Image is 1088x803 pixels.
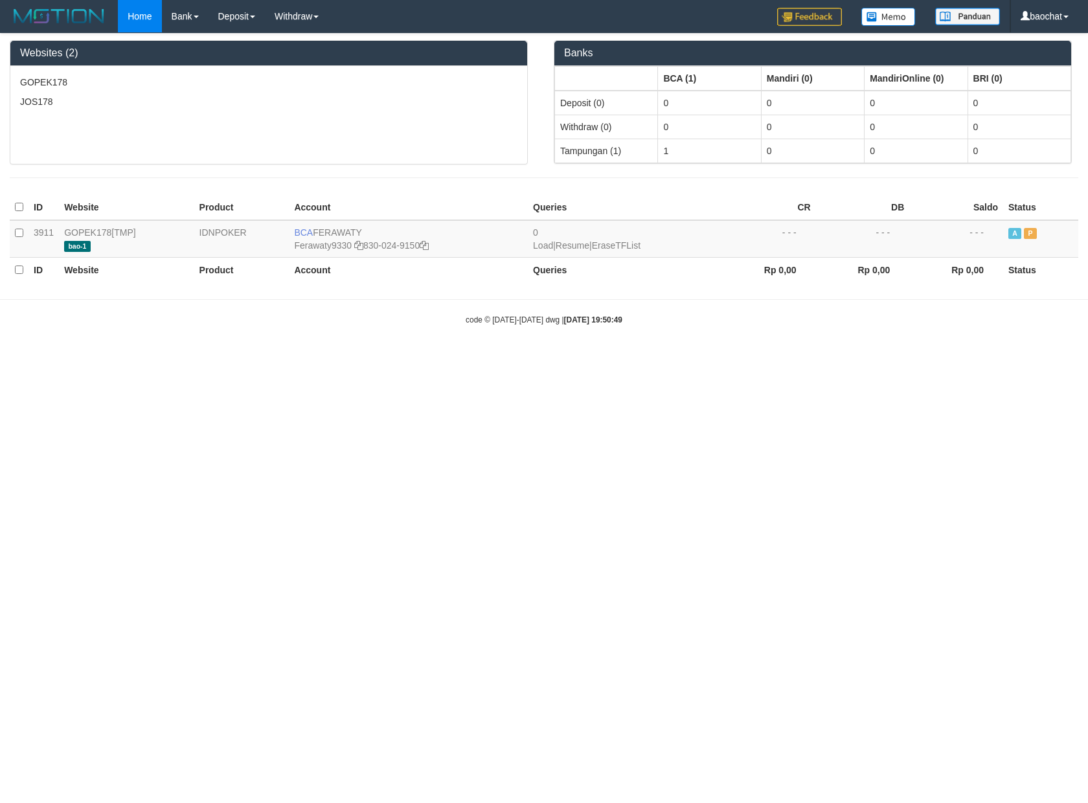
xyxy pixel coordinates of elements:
[1024,228,1037,239] span: Paused
[194,220,289,258] td: IDNPOKER
[1008,228,1021,239] span: Active
[194,195,289,220] th: Product
[28,220,59,258] td: 3911
[533,240,553,251] a: Load
[528,257,722,282] th: Queries
[658,139,761,163] td: 1
[861,8,916,26] img: Button%20Memo.svg
[289,257,528,282] th: Account
[533,227,640,251] span: | |
[528,195,722,220] th: Queries
[722,195,816,220] th: CR
[865,139,968,163] td: 0
[20,95,517,108] p: JOS178
[555,139,658,163] td: Tampungan (1)
[761,115,864,139] td: 0
[564,47,1061,59] h3: Banks
[294,227,313,238] span: BCA
[64,227,111,238] a: GOPEK178
[20,76,517,89] p: GOPEK178
[909,257,1003,282] th: Rp 0,00
[816,195,910,220] th: DB
[968,66,1071,91] th: Group: activate to sort column ascending
[533,227,538,238] span: 0
[289,195,528,220] th: Account
[64,241,91,252] span: bao-1
[420,240,429,251] a: Copy 8300249150 to clipboard
[294,240,352,251] a: Ferawaty9330
[555,115,658,139] td: Withdraw (0)
[761,91,864,115] td: 0
[20,47,517,59] h3: Websites (2)
[909,220,1003,258] td: - - -
[354,240,363,251] a: Copy Ferawaty9330 to clipboard
[968,91,1071,115] td: 0
[289,220,528,258] td: FERAWATY 830-024-9150
[466,315,622,324] small: code © [DATE]-[DATE] dwg |
[777,8,842,26] img: Feedback.jpg
[816,220,910,258] td: - - -
[564,315,622,324] strong: [DATE] 19:50:49
[1003,195,1078,220] th: Status
[761,139,864,163] td: 0
[658,115,761,139] td: 0
[59,195,194,220] th: Website
[909,195,1003,220] th: Saldo
[1003,257,1078,282] th: Status
[865,66,968,91] th: Group: activate to sort column ascending
[935,8,1000,25] img: panduan.png
[194,257,289,282] th: Product
[592,240,640,251] a: EraseTFList
[59,257,194,282] th: Website
[658,91,761,115] td: 0
[865,115,968,139] td: 0
[722,220,816,258] td: - - -
[968,115,1071,139] td: 0
[816,257,910,282] th: Rp 0,00
[555,66,658,91] th: Group: activate to sort column ascending
[761,66,864,91] th: Group: activate to sort column ascending
[865,91,968,115] td: 0
[658,66,761,91] th: Group: activate to sort column ascending
[28,257,59,282] th: ID
[722,257,816,282] th: Rp 0,00
[968,139,1071,163] td: 0
[59,220,194,258] td: [TMP]
[10,6,108,26] img: MOTION_logo.png
[28,195,59,220] th: ID
[555,91,658,115] td: Deposit (0)
[556,240,589,251] a: Resume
